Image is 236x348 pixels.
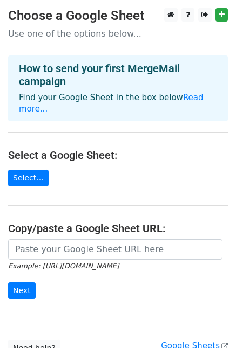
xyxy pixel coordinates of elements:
a: Read more... [19,93,204,114]
h4: Select a Google Sheet: [8,149,228,162]
h3: Choose a Google Sheet [8,8,228,24]
input: Next [8,282,36,299]
h4: How to send your first MergeMail campaign [19,62,217,88]
p: Find your Google Sheet in the box below [19,92,217,115]
p: Use one of the options below... [8,28,228,39]
h4: Copy/paste a Google Sheet URL: [8,222,228,235]
a: Select... [8,170,49,186]
input: Paste your Google Sheet URL here [8,239,222,260]
small: Example: [URL][DOMAIN_NAME] [8,262,119,270]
